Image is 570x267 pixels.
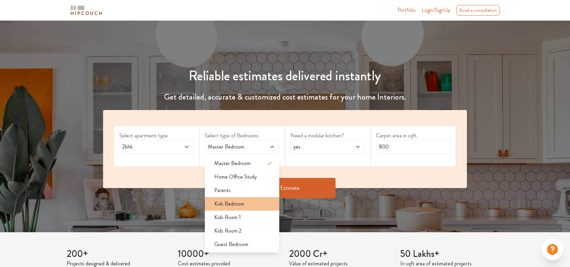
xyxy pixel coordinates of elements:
[376,132,450,140] label: Carpet area in sqft.
[119,132,194,140] label: Select apartment type
[234,178,336,198] button: Get Estimate
[69,4,103,16] img: logo-horizontal.svg
[214,200,244,208] span: Kids Bedroom
[214,186,231,194] span: Parents
[99,92,471,102] h4: Get detailed, accurate & customized cost estimates for your home Interiors.
[456,5,500,16] div: Book a consultation
[67,248,170,260] h3: 200+
[69,3,103,18] span: logo-horizontal.svg
[205,132,279,140] label: Select type of Bedrooms
[121,143,172,151] span: 2bhk
[99,68,471,84] h1: Reliable estimates delivered instantly
[422,6,450,14] span: Login/SignUp
[207,143,258,151] span: Master Bedroom
[214,213,241,221] span: Kids Room 1
[289,248,392,260] h3: 2000 Cr+
[400,248,503,260] h3: 50 Lakhs+
[178,248,281,260] h3: 10000+
[214,173,257,181] span: Home Office Study
[376,140,450,154] input: Enter area sqft
[398,6,416,14] a: Portfolio
[214,227,242,235] span: Kids Room 2
[290,132,365,140] label: Need a modular kitchen?
[205,154,279,161] div: select 1 more room(s)
[292,143,343,151] span: yes
[214,159,251,167] span: Master Bedroom
[214,240,248,248] span: Guest Bedroom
